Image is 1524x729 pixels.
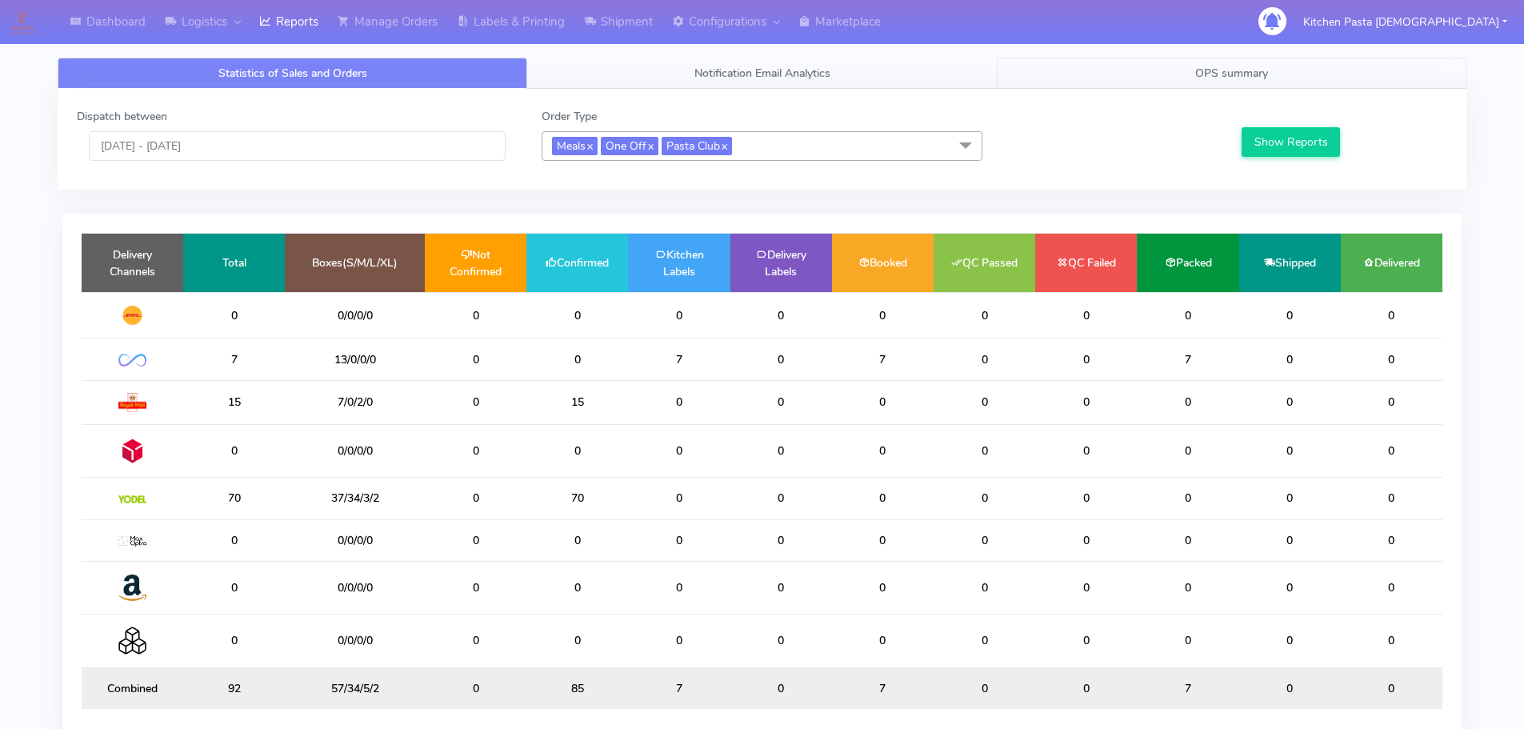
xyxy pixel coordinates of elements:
td: 0 [730,380,832,424]
span: Pasta Club [662,137,732,155]
td: 0 [730,519,832,561]
img: Amazon [118,574,146,602]
td: 13/0/0/0 [285,338,425,380]
td: 0 [1341,615,1442,667]
td: Booked [832,234,934,292]
td: 0 [934,561,1035,614]
td: 0 [425,561,526,614]
td: 0 [832,478,934,519]
td: 0 [1137,615,1238,667]
td: 0 [1239,424,1341,477]
span: Notification Email Analytics [694,66,830,81]
td: 0 [934,478,1035,519]
td: 0 [183,424,285,477]
td: 0 [1137,519,1238,561]
td: QC Passed [934,234,1035,292]
td: 7 [832,338,934,380]
td: 0 [730,667,832,709]
td: 0 [425,478,526,519]
td: 0 [1137,561,1238,614]
td: Boxes(S/M/L/XL) [285,234,425,292]
td: 0 [628,561,730,614]
td: 0 [628,478,730,519]
td: 0 [628,615,730,667]
td: 0 [934,292,1035,338]
td: 0 [1137,478,1238,519]
td: 0 [1341,667,1442,709]
td: Combined [82,667,183,709]
td: 0 [1341,292,1442,338]
ul: Tabs [58,58,1466,89]
td: 0 [1341,338,1442,380]
td: 0 [1239,478,1341,519]
td: 0 [526,519,628,561]
td: Confirmed [526,234,628,292]
img: Collection [118,627,146,655]
td: 0 [1341,519,1442,561]
td: 0 [1137,424,1238,477]
td: 0 [425,424,526,477]
td: 0 [1035,424,1137,477]
button: Kitchen Pasta [DEMOGRAPHIC_DATA] [1291,6,1519,38]
td: 0 [934,615,1035,667]
td: 0 [730,615,832,667]
td: 0 [1341,424,1442,477]
td: 0/0/0/0 [285,615,425,667]
td: 0 [1035,561,1137,614]
td: 0 [1239,292,1341,338]
a: x [720,137,727,154]
td: 0 [730,561,832,614]
td: 0 [425,667,526,709]
td: 0 [183,519,285,561]
td: 0 [730,478,832,519]
input: Pick the Daterange [89,131,506,161]
td: Total [183,234,285,292]
td: 0 [526,615,628,667]
td: 0 [934,338,1035,380]
td: 57/34/5/2 [285,667,425,709]
td: Packed [1137,234,1238,292]
td: 0 [628,380,730,424]
td: 37/34/3/2 [285,478,425,519]
td: 7 [628,667,730,709]
td: 0 [730,338,832,380]
td: 70 [183,478,285,519]
td: 0 [183,615,285,667]
td: 0 [934,519,1035,561]
td: 0 [730,424,832,477]
td: 7/0/2/0 [285,380,425,424]
img: Royal Mail [118,393,146,412]
td: 0 [1239,380,1341,424]
a: x [586,137,593,154]
td: 0 [425,380,526,424]
td: 0 [1239,519,1341,561]
button: Show Reports [1242,127,1340,157]
td: 7 [1137,338,1238,380]
label: Order Type [542,108,597,125]
td: 0 [1239,338,1341,380]
img: Yodel [118,495,146,503]
label: Dispatch between [77,108,167,125]
td: 0 [1035,667,1137,709]
td: 0 [832,519,934,561]
td: 0 [526,561,628,614]
td: 0 [730,292,832,338]
td: 0/0/0/0 [285,292,425,338]
td: 92 [183,667,285,709]
td: Kitchen Labels [628,234,730,292]
td: 0 [934,424,1035,477]
td: 7 [1137,667,1238,709]
td: 0 [628,292,730,338]
td: 0 [628,519,730,561]
td: 7 [183,338,285,380]
a: x [646,137,654,154]
td: 0 [1035,519,1137,561]
td: 0 [1239,667,1341,709]
img: DHL [118,305,146,326]
td: 0 [1137,380,1238,424]
td: 0/0/0/0 [285,519,425,561]
td: 0 [832,615,934,667]
td: 0 [934,380,1035,424]
td: 0 [1035,380,1137,424]
td: 0 [1239,561,1341,614]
